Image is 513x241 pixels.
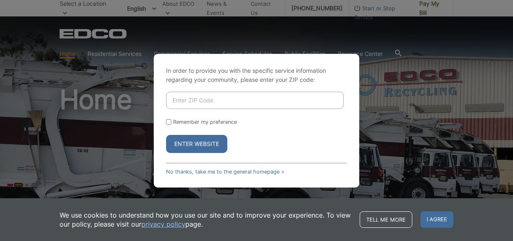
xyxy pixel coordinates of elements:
[166,92,344,109] input: Enter ZIP Code
[141,220,185,229] a: privacy policy
[166,169,284,175] a: No thanks, take me to the general homepage >
[60,211,351,229] p: We use cookies to understand how you use our site and to improve your experience. To view our pol...
[173,119,237,125] label: Remember my preference
[360,211,412,228] a: Tell me more
[421,211,453,228] span: I agree
[166,66,347,84] p: In order to provide you with the specific service information regarding your community, please en...
[166,135,227,153] button: Enter Website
